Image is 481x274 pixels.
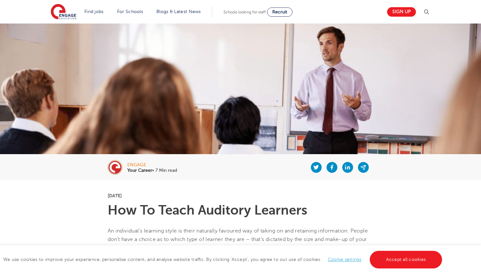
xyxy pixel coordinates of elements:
span: Schools looking for staff [223,10,266,14]
div: engage [127,163,177,167]
img: Engage Education [51,4,76,20]
span: Recruit [272,9,287,14]
p: • 7 Min read [127,168,177,173]
a: Recruit [267,8,293,17]
a: Find jobs [84,9,104,14]
a: Cookie settings [328,257,362,262]
h1: How To Teach Auditory Learners [108,204,374,217]
a: Blogs & Latest News [156,9,201,14]
p: [DATE] [108,193,374,198]
b: Your Career [127,168,152,173]
a: Sign up [387,7,416,17]
a: Accept all cookies [370,251,442,268]
a: For Schools [117,9,143,14]
span: An individual’s learning style is their naturally favoured way of taking on and retaining informa... [108,228,368,251]
span: We use cookies to improve your experience, personalise content, and analyse website traffic. By c... [3,257,444,262]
